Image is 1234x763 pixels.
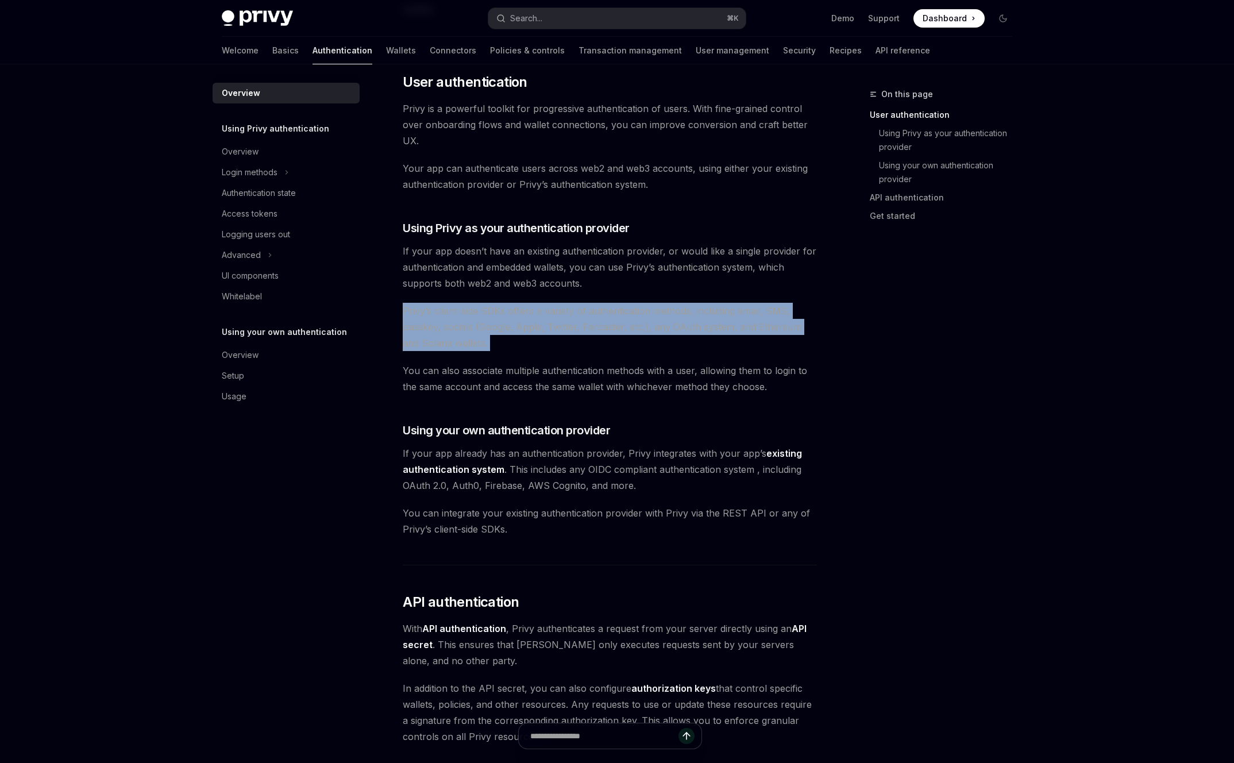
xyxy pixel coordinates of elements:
a: Overview [213,345,360,365]
a: Access tokens [213,203,360,224]
span: Using Privy as your authentication provider [403,220,630,236]
a: User management [696,37,769,64]
div: Login methods [222,165,277,179]
a: Connectors [430,37,476,64]
span: If your app doesn’t have an existing authentication provider, or would like a single provider for... [403,243,817,291]
a: API reference [876,37,930,64]
button: Toggle dark mode [994,9,1012,28]
a: Logging users out [213,224,360,245]
h5: Using your own authentication [222,325,347,339]
span: Privy is a powerful toolkit for progressive authentication of users. With fine-grained control ov... [403,101,817,149]
a: Overview [213,141,360,162]
span: User authentication [403,73,527,91]
div: Setup [222,369,244,383]
a: Authentication state [213,183,360,203]
span: You can integrate your existing authentication provider with Privy via the REST API or any of Pri... [403,505,817,537]
span: API authentication [403,593,519,611]
a: Overview [213,83,360,103]
div: Search... [510,11,542,25]
a: Security [783,37,816,64]
a: User authentication [870,106,1021,124]
a: Basics [272,37,299,64]
span: With , Privy authenticates a request from your server directly using an . This ensures that [PERS... [403,621,817,669]
strong: authorization keys [631,683,716,694]
strong: API authentication [422,623,506,634]
div: Access tokens [222,207,277,221]
span: Privy’s client-side SDKs offers a variety of authentication methods, including email, SMS, passke... [403,303,817,351]
a: Whitelabel [213,286,360,307]
a: Transaction management [579,37,682,64]
a: Dashboard [913,9,985,28]
a: Usage [213,386,360,407]
a: UI components [213,265,360,286]
a: API authentication [870,188,1021,207]
div: Logging users out [222,228,290,241]
span: Your app can authenticate users across web2 and web3 accounts, using either your existing authent... [403,160,817,192]
a: Wallets [386,37,416,64]
button: Search...⌘K [488,8,746,29]
div: Overview [222,86,260,100]
div: UI components [222,269,279,283]
a: Get started [870,207,1021,225]
a: Setup [213,365,360,386]
a: Using your own authentication provider [879,156,1021,188]
div: Overview [222,348,259,362]
div: Usage [222,390,246,403]
button: Send message [678,728,695,744]
a: Authentication [313,37,372,64]
a: Policies & controls [490,37,565,64]
a: Using Privy as your authentication provider [879,124,1021,156]
div: Whitelabel [222,290,262,303]
div: Authentication state [222,186,296,200]
div: Overview [222,145,259,159]
span: In addition to the API secret, you can also configure that control specific wallets, policies, an... [403,680,817,745]
div: Advanced [222,248,261,262]
a: Demo [831,13,854,24]
a: Recipes [830,37,862,64]
span: On this page [881,87,933,101]
span: If your app already has an authentication provider, Privy integrates with your app’s . This inclu... [403,445,817,494]
img: dark logo [222,10,293,26]
span: Using your own authentication provider [403,422,610,438]
span: ⌘ K [727,14,739,23]
span: Dashboard [923,13,967,24]
a: Support [868,13,900,24]
a: Welcome [222,37,259,64]
h5: Using Privy authentication [222,122,329,136]
span: You can also associate multiple authentication methods with a user, allowing them to login to the... [403,363,817,395]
